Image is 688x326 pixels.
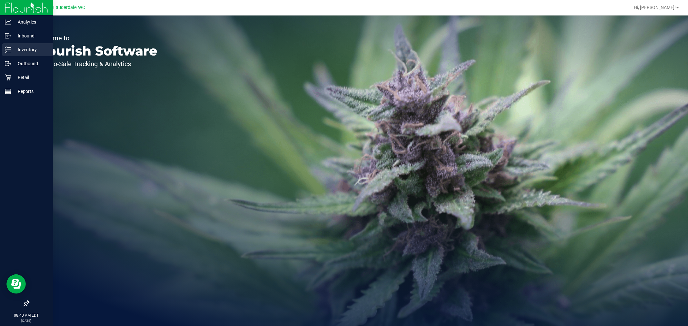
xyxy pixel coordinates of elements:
p: Seed-to-Sale Tracking & Analytics [35,61,157,67]
p: Reports [11,87,50,95]
p: 08:40 AM EDT [3,312,50,318]
p: Welcome to [35,35,157,41]
p: Inventory [11,46,50,54]
p: Outbound [11,60,50,67]
inline-svg: Reports [5,88,11,95]
p: Flourish Software [35,45,157,57]
p: Inbound [11,32,50,40]
span: Ft. Lauderdale WC [46,5,85,10]
p: Analytics [11,18,50,26]
span: Hi, [PERSON_NAME]! [634,5,676,10]
p: [DATE] [3,318,50,323]
p: Retail [11,74,50,81]
inline-svg: Inventory [5,46,11,53]
iframe: Resource center [6,274,26,294]
inline-svg: Outbound [5,60,11,67]
inline-svg: Analytics [5,19,11,25]
inline-svg: Inbound [5,33,11,39]
inline-svg: Retail [5,74,11,81]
